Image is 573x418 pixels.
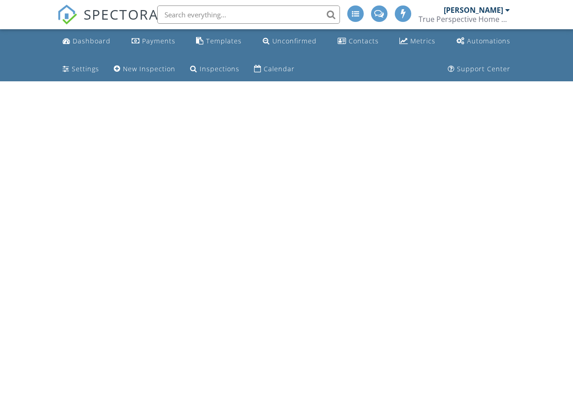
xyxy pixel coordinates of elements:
a: Support Center [444,61,514,78]
div: Metrics [410,37,435,45]
a: Dashboard [59,33,114,50]
div: Support Center [457,64,510,73]
div: Automations [467,37,510,45]
img: The Best Home Inspection Software - Spectora [57,5,77,25]
a: Payments [128,33,179,50]
a: New Inspection [110,61,179,78]
div: [PERSON_NAME] [444,5,503,15]
a: Calendar [250,61,298,78]
input: Search everything... [157,5,340,24]
a: SPECTORA [57,12,159,32]
div: Unconfirmed [272,37,317,45]
div: Settings [72,64,99,73]
a: Templates [192,33,245,50]
div: Contacts [349,37,379,45]
div: New Inspection [123,64,175,73]
a: Automations (Advanced) [453,33,514,50]
div: Calendar [264,64,295,73]
div: Payments [142,37,175,45]
div: Dashboard [73,37,111,45]
a: Contacts [334,33,382,50]
div: Templates [206,37,242,45]
div: True Perspective Home Consultants [419,15,510,24]
a: Unconfirmed [259,33,320,50]
span: SPECTORA [84,5,159,24]
a: Inspections [186,61,243,78]
div: Inspections [200,64,239,73]
a: Metrics [396,33,439,50]
a: Settings [59,61,103,78]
